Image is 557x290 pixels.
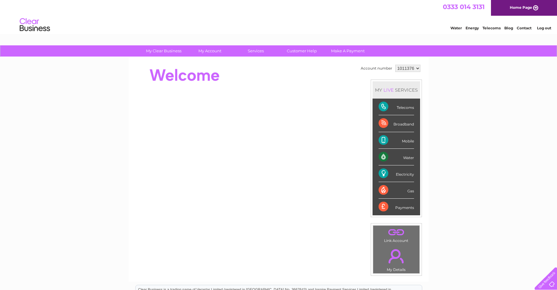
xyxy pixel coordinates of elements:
div: Electricity [379,165,414,182]
a: 0333 014 3131 [443,3,485,11]
div: Gas [379,182,414,199]
a: My Account [185,45,235,57]
a: . [375,246,418,267]
div: Telecoms [379,99,414,115]
a: Contact [517,26,532,30]
td: Link Account [373,225,420,244]
div: LIVE [382,87,395,93]
a: Log out [537,26,551,30]
img: logo.png [19,16,50,34]
a: Water [450,26,462,30]
a: Telecoms [482,26,501,30]
div: Mobile [379,132,414,149]
a: Make A Payment [323,45,373,57]
div: Broadband [379,115,414,132]
div: Water [379,149,414,165]
div: Payments [379,199,414,215]
a: Energy [466,26,479,30]
td: Account number [359,63,394,73]
a: . [375,227,418,238]
td: My Details [373,244,420,274]
a: Blog [504,26,513,30]
a: Customer Help [277,45,327,57]
a: My Clear Business [139,45,189,57]
div: Clear Business is a trading name of Verastar Limited (registered in [GEOGRAPHIC_DATA] No. 3667643... [136,3,422,29]
a: Services [231,45,281,57]
div: MY SERVICES [373,81,420,99]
